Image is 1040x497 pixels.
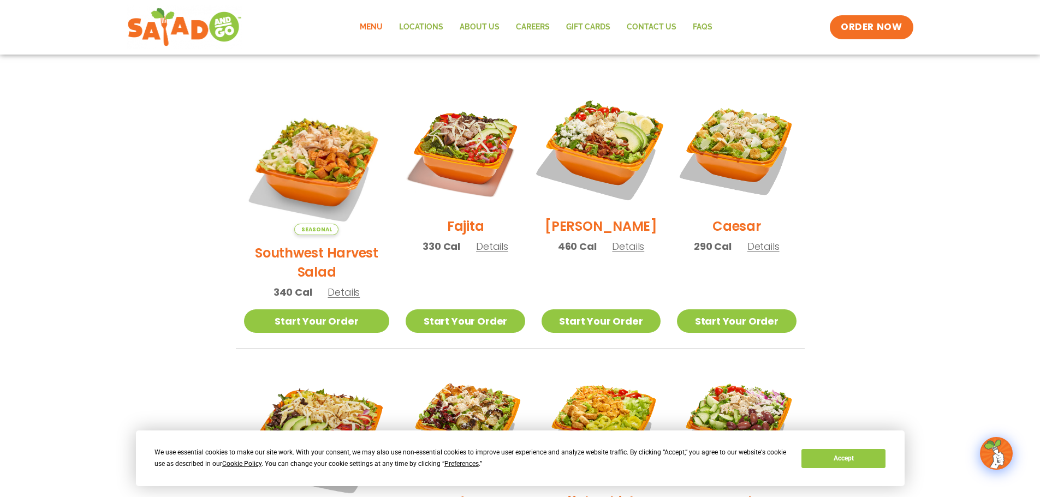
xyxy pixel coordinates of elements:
a: FAQs [685,15,721,40]
div: Cookie Consent Prompt [136,430,905,486]
h2: Fajita [447,217,484,236]
img: Product photo for Southwest Harvest Salad [244,89,390,235]
h2: Southwest Harvest Salad [244,243,390,282]
span: Preferences [444,460,479,468]
img: Product photo for Caesar Salad [677,89,796,208]
img: new-SAG-logo-768×292 [127,5,242,49]
img: Product photo for Buffalo Chicken Salad [542,365,661,484]
a: GIFT CARDS [558,15,619,40]
a: Careers [508,15,558,40]
span: Details [476,239,508,253]
span: Cookie Policy [222,460,262,468]
span: Seasonal [294,224,338,235]
a: Start Your Order [406,309,525,333]
img: Product photo for Fajita Salad [406,89,525,208]
h2: Caesar [712,217,761,236]
span: Details [747,239,780,253]
a: ORDER NOW [830,15,913,39]
span: Details [612,239,644,253]
a: Contact Us [619,15,685,40]
span: 340 Cal [274,285,312,300]
a: Start Your Order [677,309,796,333]
span: 290 Cal [694,239,732,254]
a: Start Your Order [244,309,390,333]
span: ORDER NOW [841,21,902,34]
span: 460 Cal [558,239,597,254]
a: Locations [391,15,451,40]
a: Start Your Order [542,309,661,333]
img: Product photo for Greek Salad [677,365,796,484]
div: We use essential cookies to make our site work. With your consent, we may also use non-essential ... [154,447,788,470]
span: Details [328,285,360,299]
h2: [PERSON_NAME] [545,217,657,236]
img: Product photo for Roasted Autumn Salad [406,365,525,484]
img: Product photo for Cobb Salad [531,79,671,219]
nav: Menu [352,15,721,40]
span: 330 Cal [423,239,460,254]
button: Accept [801,449,886,468]
img: wpChatIcon [981,438,1012,469]
a: Menu [352,15,391,40]
a: About Us [451,15,508,40]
